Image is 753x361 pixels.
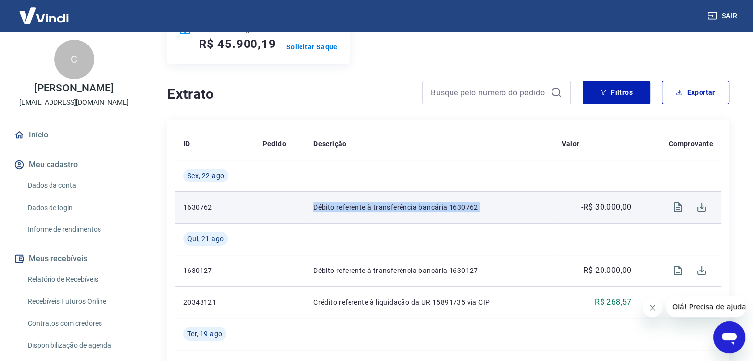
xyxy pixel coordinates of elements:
[24,335,136,356] a: Disponibilização de agenda
[183,297,247,307] p: 20348121
[581,201,631,213] p: -R$ 30.000,00
[666,296,745,317] iframe: Mensagem da empresa
[187,171,224,180] span: Sex, 22 ago
[12,0,76,31] img: Vindi
[24,198,136,218] a: Dados de login
[313,266,546,275] p: Débito referente à transferência bancária 1630127
[187,234,224,244] span: Qui, 21 ago
[286,42,338,52] a: Solicitar Saque
[263,139,286,149] p: Pedido
[669,139,713,149] p: Comprovante
[183,202,247,212] p: 1630762
[713,321,745,353] iframe: Botão para abrir a janela de mensagens
[54,40,94,79] div: C
[24,291,136,312] a: Recebíveis Futuros Online
[561,139,579,149] p: Valor
[24,314,136,334] a: Contratos com credores
[705,7,741,25] button: Sair
[431,85,547,100] input: Busque pelo número do pedido
[313,297,546,307] p: Crédito referente à liquidação da UR 15891735 via CIP
[24,270,136,290] a: Relatório de Recebíveis
[12,154,136,176] button: Meu cadastro
[183,266,247,275] p: 1630127
[24,176,136,196] a: Dados da conta
[12,124,136,146] a: Início
[662,81,729,104] button: Exportar
[581,265,631,276] p: -R$ 20.000,00
[690,195,713,219] span: Download
[187,329,222,339] span: Ter, 19 ago
[643,298,662,317] iframe: Fechar mensagem
[12,248,136,270] button: Meus recebíveis
[666,195,690,219] span: Visualizar
[6,7,83,15] span: Olá! Precisa de ajuda?
[666,259,690,282] span: Visualizar
[583,81,650,104] button: Filtros
[183,139,190,149] p: ID
[313,202,546,212] p: Débito referente à transferência bancária 1630762
[199,36,276,52] h5: R$ 45.900,19
[595,296,632,308] p: R$ 268,57
[19,97,129,108] p: [EMAIL_ADDRESS][DOMAIN_NAME]
[690,259,713,282] span: Download
[167,85,410,104] h4: Extrato
[24,220,136,240] a: Informe de rendimentos
[313,139,347,149] p: Descrição
[34,83,113,93] p: [PERSON_NAME]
